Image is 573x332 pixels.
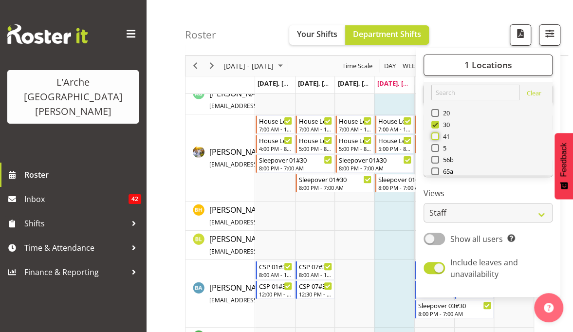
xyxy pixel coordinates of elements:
[185,260,255,328] td: Bibi Ali resource
[209,88,345,111] a: [PERSON_NAME][EMAIL_ADDRESS][DOMAIN_NAME]
[209,234,345,256] span: [PERSON_NAME]
[222,60,287,73] button: September 2025
[299,184,372,191] div: 8:00 PM - 7:00 AM
[559,143,568,177] span: Feedback
[258,79,302,88] span: [DATE], [DATE]
[187,56,203,76] div: previous period
[341,60,373,73] span: Time Scale
[299,125,332,133] div: 7:00 AM - 12:00 PM
[299,135,332,145] div: House Leader 04#30
[402,60,420,73] span: Week
[259,261,292,271] div: CSP 01#30
[185,202,255,231] td: Ben Hammond resource
[259,290,292,298] div: 12:00 PM - 4:00 PM
[383,60,398,73] button: Timeline Day
[209,160,306,168] span: [EMAIL_ADDRESS][DOMAIN_NAME]
[439,109,450,117] span: 20
[205,60,219,73] button: Next
[256,115,295,134] div: Aizza Garduque"s event - House Leader 01#30 Begin From Monday, September 15, 2025 at 7:00:00 AM G...
[431,85,519,100] input: Search
[424,188,553,200] label: Views
[259,125,292,133] div: 7:00 AM - 12:00 PM
[209,247,306,256] span: [EMAIL_ADDRESS][DOMAIN_NAME]
[339,164,412,172] div: 8:00 PM - 7:00 AM
[439,167,454,175] span: 65a
[185,85,255,114] td: Adrian Garduque resource
[203,56,220,76] div: next period
[439,121,450,129] span: 30
[256,280,295,299] div: Bibi Ali"s event - CSP 01#30 Begin From Monday, September 15, 2025 at 12:00:00 PM GMT+12:00 Ends ...
[17,75,129,119] div: L'Arche [GEOGRAPHIC_DATA][PERSON_NAME]
[24,265,127,279] span: Finance & Reporting
[418,310,491,317] div: 8:00 PM - 7:00 AM
[185,29,216,40] h4: Roster
[209,204,345,227] span: [PERSON_NAME]
[415,115,454,134] div: Aizza Garduque"s event - House Leader 05#30 Begin From Friday, September 19, 2025 at 7:00:00 AM G...
[24,240,127,255] span: Time & Attendance
[189,60,202,73] button: Previous
[375,115,414,134] div: Aizza Garduque"s event - House Leader 03#30 Begin From Thursday, September 18, 2025 at 7:00:00 AM...
[415,300,494,318] div: Bibi Ali"s event - Sleepover 03#30 Begin From Friday, September 19, 2025 at 8:00:00 PM GMT+12:00 ...
[256,135,295,153] div: Aizza Garduque"s event - House Leader 02#30 Begin From Monday, September 15, 2025 at 4:00:00 PM G...
[439,132,450,140] span: 41
[335,115,374,134] div: Aizza Garduque"s event - House Leader 03#30 Begin From Wednesday, September 17, 2025 at 7:00:00 A...
[209,282,345,305] span: [PERSON_NAME]
[209,102,306,110] span: [EMAIL_ADDRESS][DOMAIN_NAME]
[259,155,332,165] div: Sleepover 01#30
[299,116,332,126] div: House Leader 03#30
[209,147,345,169] span: [PERSON_NAME]
[209,296,306,304] span: [EMAIL_ADDRESS][DOMAIN_NAME]
[209,88,345,111] span: [PERSON_NAME]
[296,115,334,134] div: Aizza Garduque"s event - House Leader 03#30 Begin From Tuesday, September 16, 2025 at 7:00:00 AM ...
[299,281,332,291] div: CSP 07#30
[220,56,289,76] div: September 15 - 21, 2025
[259,135,292,145] div: House Leader 02#30
[415,280,454,299] div: Bibi Ali"s event - CSP 02#30 Begin From Friday, September 19, 2025 at 4:00:00 PM GMT+12:00 Ends A...
[555,133,573,199] button: Feedback - Show survey
[339,116,372,126] div: House Leader 03#30
[339,145,372,152] div: 5:00 PM - 8:00 PM
[439,156,454,164] span: 56b
[209,233,345,257] a: [PERSON_NAME][EMAIL_ADDRESS][DOMAIN_NAME]
[378,184,451,191] div: 8:00 PM - 7:00 AM
[222,60,275,73] span: [DATE] - [DATE]
[299,145,332,152] div: 5:00 PM - 8:00 PM
[297,29,337,39] span: Your Shifts
[209,218,306,226] span: [EMAIL_ADDRESS][DOMAIN_NAME]
[418,300,491,310] div: Sleepover 03#30
[341,60,374,73] button: Time Scale
[24,192,129,206] span: Inbox
[439,144,447,152] span: 5
[337,79,382,88] span: [DATE], [DATE]
[345,25,429,45] button: Department Shifts
[450,257,518,279] span: Include leaves and unavailability
[185,231,255,260] td: Benny Liew resource
[335,154,414,173] div: Aizza Garduque"s event - Sleepover 01#30 Begin From Wednesday, September 17, 2025 at 8:00:00 PM G...
[383,60,397,73] span: Day
[527,89,541,100] a: Clear
[256,261,295,279] div: Bibi Ali"s event - CSP 01#30 Begin From Monday, September 15, 2025 at 8:00:00 AM GMT+12:00 Ends A...
[24,167,141,182] span: Roster
[299,261,332,271] div: CSP 07#30
[299,271,332,278] div: 8:00 AM - 12:00 PM
[259,281,292,291] div: CSP 01#30
[24,216,127,231] span: Shifts
[296,135,334,153] div: Aizza Garduque"s event - House Leader 04#30 Begin From Tuesday, September 16, 2025 at 5:00:00 PM ...
[209,146,345,169] a: [PERSON_NAME][EMAIL_ADDRESS][DOMAIN_NAME]
[377,79,422,88] span: [DATE], [DATE]
[296,174,374,192] div: Aizza Garduque"s event - Sleepover 01#30 Begin From Tuesday, September 16, 2025 at 8:00:00 PM GMT...
[510,24,531,46] button: Download a PDF of the roster according to the set date range.
[259,164,332,172] div: 8:00 PM - 7:00 AM
[415,135,454,153] div: Aizza Garduque"s event - House Leader 06#30 Begin From Friday, September 19, 2025 at 12:00:00 PM ...
[378,125,411,133] div: 7:00 AM - 12:00 PM
[378,135,411,145] div: House Leader 04#30
[424,55,553,76] button: 1 Locations
[450,234,503,244] span: Show all users
[339,155,412,165] div: Sleepover 01#30
[129,194,141,204] span: 42
[256,154,334,173] div: Aizza Garduque"s event - Sleepover 01#30 Begin From Monday, September 15, 2025 at 8:00:00 PM GMT+...
[375,174,454,192] div: Aizza Garduque"s event - Sleepover 01#30 Begin From Thursday, September 18, 2025 at 8:00:00 PM GM...
[378,145,411,152] div: 5:00 PM - 8:00 PM
[339,125,372,133] div: 7:00 AM - 12:00 PM
[259,145,292,152] div: 4:00 PM - 8:00 PM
